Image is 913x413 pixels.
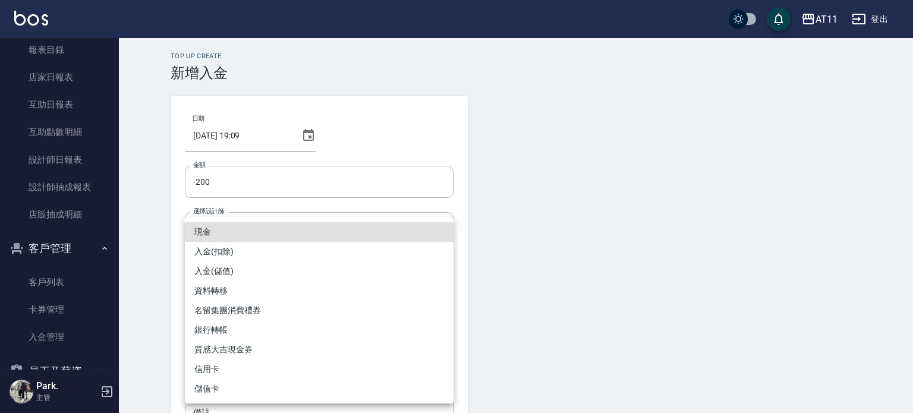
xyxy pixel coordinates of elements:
[185,320,454,340] li: 銀行轉帳
[185,360,454,379] li: 信用卡
[185,379,454,399] li: 儲值卡
[185,222,454,242] li: 現金
[185,261,454,281] li: 入金(儲值)
[185,281,454,301] li: 資料轉移
[185,340,454,360] li: 質感大吉現金券
[185,242,454,261] li: 入金(扣除)
[185,301,454,320] li: 名留集團消費禮券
